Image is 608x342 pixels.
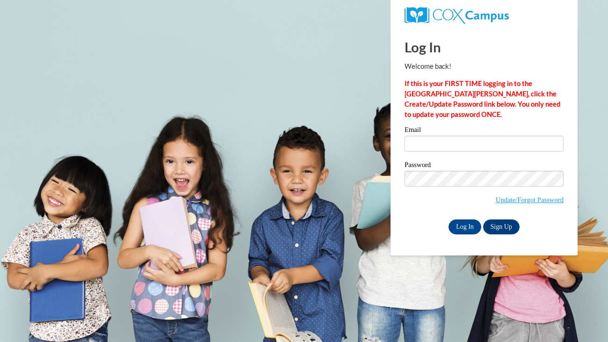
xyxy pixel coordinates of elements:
[405,37,564,57] h1: Log In
[405,7,509,24] img: COX Campus
[405,126,564,136] label: Email
[405,11,509,19] a: COX Campus
[405,80,560,118] strong: If this is your FIRST TIME logging in to the [GEOGRAPHIC_DATA][PERSON_NAME], click the Create/Upd...
[405,161,564,171] label: Password
[483,219,520,234] a: Sign Up
[449,219,481,234] input: Log In
[496,196,564,204] a: Update/Forgot Password
[405,61,564,72] p: Welcome back!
